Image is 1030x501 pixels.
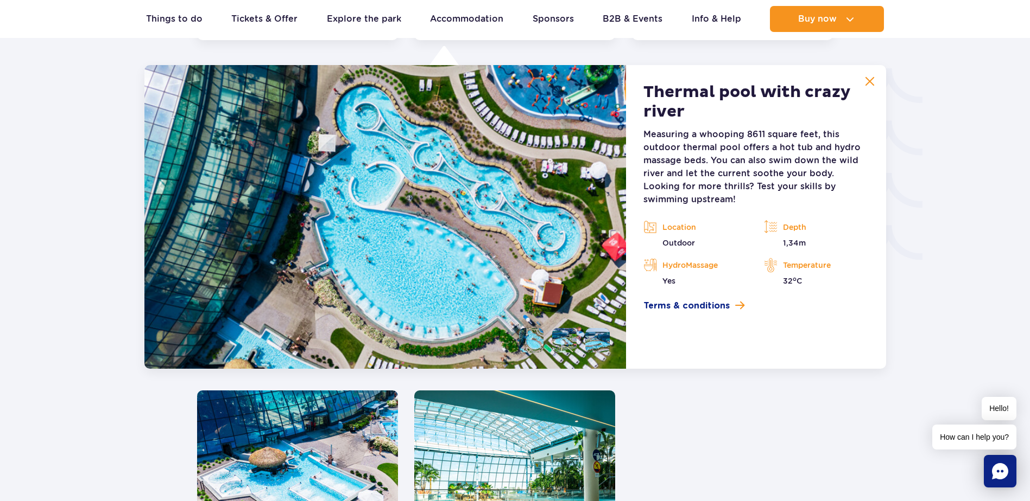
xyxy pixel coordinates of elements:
[798,14,837,24] span: Buy now
[643,275,748,286] p: Yes
[603,6,662,32] a: B2B & Events
[764,237,868,248] p: 1,34m
[643,128,868,206] p: Measuring a whooping 8611 square feet, this outdoor thermal pool offers a hot tub and hydro massa...
[231,6,298,32] a: Tickets & Offer
[764,219,868,235] p: Depth
[643,257,748,273] p: HydroMassage
[643,299,868,312] a: Terms & conditions
[692,6,741,32] a: Info & Help
[643,82,868,121] h2: Thermal pool with crazy river
[643,237,748,248] p: Outdoor
[327,6,401,32] a: Explore the park
[984,455,1016,487] div: Chat
[932,425,1016,449] span: How can I help you?
[793,275,797,282] sup: o
[146,6,203,32] a: Things to do
[533,6,574,32] a: Sponsors
[764,257,868,273] p: Temperature
[643,299,730,312] span: Terms & conditions
[643,219,748,235] p: Location
[764,275,868,286] p: 32 C
[770,6,884,32] button: Buy now
[430,6,503,32] a: Accommodation
[982,397,1016,420] span: Hello!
